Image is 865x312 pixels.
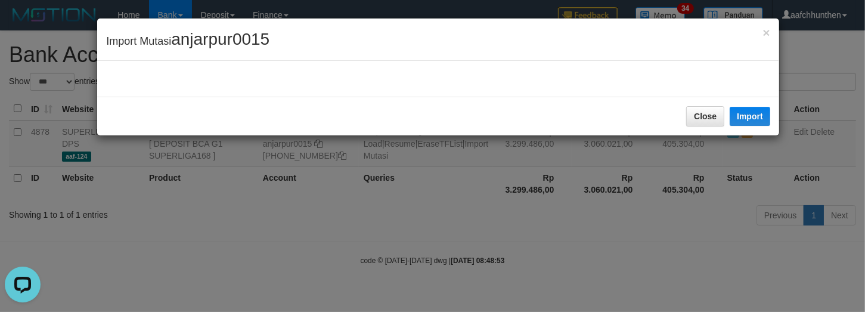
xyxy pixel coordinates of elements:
[730,107,770,126] button: Import
[5,5,41,41] button: Open LiveChat chat widget
[106,35,269,47] span: Import Mutasi
[763,26,770,39] span: ×
[686,106,724,126] button: Close
[171,30,269,48] span: anjarpur0015
[763,26,770,39] button: Close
